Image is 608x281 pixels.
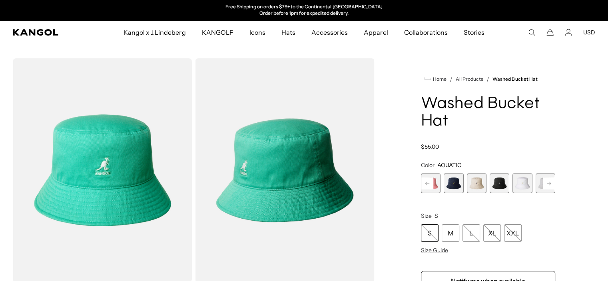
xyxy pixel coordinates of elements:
div: XL [483,224,501,242]
span: $55.00 [421,143,439,150]
a: Accessories [303,21,356,44]
div: 6 of 13 [466,173,486,193]
li: / [447,74,453,84]
a: Icons [241,21,273,44]
div: M [442,224,459,242]
span: Icons [249,21,265,44]
div: Announcement [222,4,387,17]
div: L [462,224,480,242]
label: Moonstruck [536,173,555,193]
a: Kangol x J.Lindeberg [116,21,194,44]
span: Size Guide [421,247,448,254]
span: Apparel [364,21,388,44]
label: Navy [444,173,463,193]
span: Home [431,76,447,82]
span: KANGOLF [201,21,233,44]
span: Kangol x J.Lindeberg [124,21,186,44]
label: Khaki [466,173,486,193]
a: Apparel [356,21,396,44]
a: Stories [456,21,492,44]
a: Kangol [13,29,81,36]
a: Collaborations [396,21,455,44]
nav: breadcrumbs [421,74,555,84]
p: Order before 1pm for expedited delivery. [225,10,383,17]
button: USD [583,29,595,36]
a: Account [565,29,572,36]
span: Size [421,212,432,219]
a: KANGOLF [193,21,241,44]
span: Stories [464,21,484,44]
h1: Washed Bucket Hat [421,95,555,130]
a: Hats [273,21,303,44]
span: S [435,212,438,219]
a: Free Shipping on orders $79+ to the Continental [GEOGRAPHIC_DATA] [225,4,383,10]
a: All Products [456,76,483,82]
span: Color [421,161,435,169]
slideshow-component: Announcement bar [222,4,387,17]
span: AQUATIC [437,161,461,169]
div: S [421,224,439,242]
span: Accessories [311,21,348,44]
div: XXL [504,224,522,242]
div: 7 of 13 [490,173,509,193]
div: 8 of 13 [512,173,532,193]
div: 2 of 2 [222,4,387,17]
button: Cart [546,29,554,36]
label: Pepto [421,173,441,193]
div: 9 of 13 [536,173,555,193]
summary: Search here [528,29,535,36]
a: Washed Bucket Hat [492,76,537,82]
label: Black [490,173,509,193]
div: 4 of 13 [421,173,441,193]
div: 5 of 13 [444,173,463,193]
span: Hats [281,21,295,44]
span: Collaborations [404,21,447,44]
a: Home [424,76,447,83]
li: / [483,74,489,84]
label: White [512,173,532,193]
